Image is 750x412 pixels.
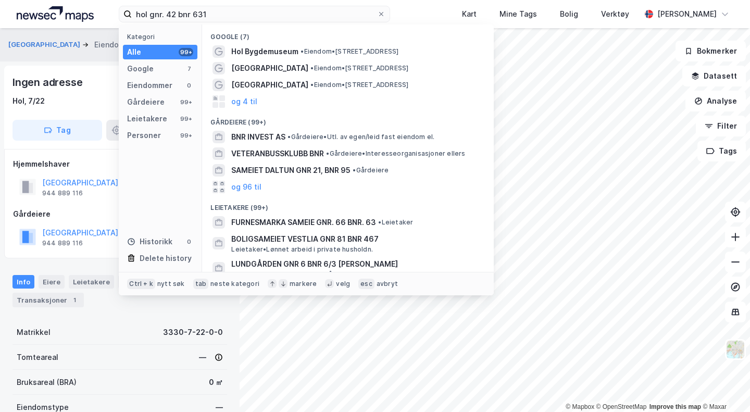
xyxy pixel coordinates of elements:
[231,147,324,160] span: VETERANBUSSKLUBB BNR
[69,275,114,289] div: Leietakere
[17,376,77,389] div: Bruksareal (BRA)
[231,270,355,279] span: Leietaker • Melkeproduksjon på storfe
[185,238,193,246] div: 0
[13,208,227,220] div: Gårdeiere
[94,39,126,51] div: Eiendom
[698,362,750,412] iframe: Chat Widget
[231,95,257,108] button: og 4 til
[8,40,82,50] button: [GEOGRAPHIC_DATA]
[12,74,84,91] div: Ingen adresse
[231,45,298,58] span: Hol Bygdemuseum
[185,81,193,90] div: 0
[179,48,193,56] div: 99+
[231,216,376,229] span: FURNESMARKA SAMEIE GNR. 66 BNR. 63
[185,65,193,73] div: 7
[310,81,314,89] span: •
[202,110,494,129] div: Gårdeiere (99+)
[199,351,223,364] div: —
[132,6,377,22] input: Søk på adresse, matrikkel, gårdeiere, leietakere eller personer
[231,181,261,193] button: og 96 til
[676,41,746,61] button: Bokmerker
[326,149,465,158] span: Gårdeiere • Interesseorganisasjoner ellers
[499,8,537,20] div: Mine Tags
[179,115,193,123] div: 99+
[140,252,192,265] div: Delete history
[127,96,165,108] div: Gårdeiere
[287,133,291,141] span: •
[127,129,161,142] div: Personer
[127,113,167,125] div: Leietakere
[685,91,746,111] button: Analyse
[12,275,34,289] div: Info
[42,189,83,197] div: 944 889 116
[682,66,746,86] button: Datasett
[649,403,701,410] a: Improve this map
[231,131,285,143] span: BNR INVEST AS
[202,195,494,214] div: Leietakere (99+)
[127,63,154,75] div: Google
[69,295,80,305] div: 1
[377,280,398,288] div: avbryt
[231,258,481,270] span: LUNDGÅRDEN GNR 6 BNR 6/3 [PERSON_NAME]
[209,376,223,389] div: 0 ㎡
[601,8,629,20] div: Verktøy
[231,79,308,91] span: [GEOGRAPHIC_DATA]
[231,62,308,74] span: [GEOGRAPHIC_DATA]
[698,362,750,412] div: Kontrollprogram for chat
[157,280,185,288] div: nytt søk
[566,403,594,410] a: Mapbox
[127,46,141,58] div: Alle
[118,275,157,289] div: Datasett
[12,293,84,307] div: Transaksjoner
[127,235,172,248] div: Historikk
[17,6,94,22] img: logo.a4113a55bc3d86da70a041830d287a7e.svg
[231,245,373,254] span: Leietaker • Lønnet arbeid i private husholdn.
[202,24,494,43] div: Google (7)
[179,131,193,140] div: 99+
[657,8,717,20] div: [PERSON_NAME]
[127,279,155,289] div: Ctrl + k
[17,326,51,339] div: Matrikkel
[462,8,477,20] div: Kart
[127,79,172,92] div: Eiendommer
[12,120,102,141] button: Tag
[310,81,408,89] span: Eiendom • [STREET_ADDRESS]
[310,64,408,72] span: Eiendom • [STREET_ADDRESS]
[210,280,259,288] div: neste kategori
[42,239,83,247] div: 944 889 116
[301,47,398,56] span: Eiendom • [STREET_ADDRESS]
[378,218,381,226] span: •
[336,280,350,288] div: velg
[726,340,745,359] img: Z
[596,403,647,410] a: OpenStreetMap
[696,116,746,136] button: Filter
[127,33,197,41] div: Kategori
[179,98,193,106] div: 99+
[353,166,389,174] span: Gårdeiere
[378,218,413,227] span: Leietaker
[231,233,481,245] span: BOLIGSAMEIET VESTLIA GNR 81 BNR 467
[301,47,304,55] span: •
[560,8,578,20] div: Bolig
[326,149,329,157] span: •
[12,95,45,107] div: Hol, 7/22
[310,64,314,72] span: •
[353,166,356,174] span: •
[287,133,434,141] span: Gårdeiere • Utl. av egen/leid fast eiendom el.
[17,351,58,364] div: Tomteareal
[13,158,227,170] div: Hjemmelshaver
[193,279,209,289] div: tab
[358,279,374,289] div: esc
[231,164,351,177] span: SAMEIET DALTUN GNR 21, BNR 95
[39,275,65,289] div: Eiere
[290,280,317,288] div: markere
[697,141,746,161] button: Tags
[163,326,223,339] div: 3330-7-22-0-0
